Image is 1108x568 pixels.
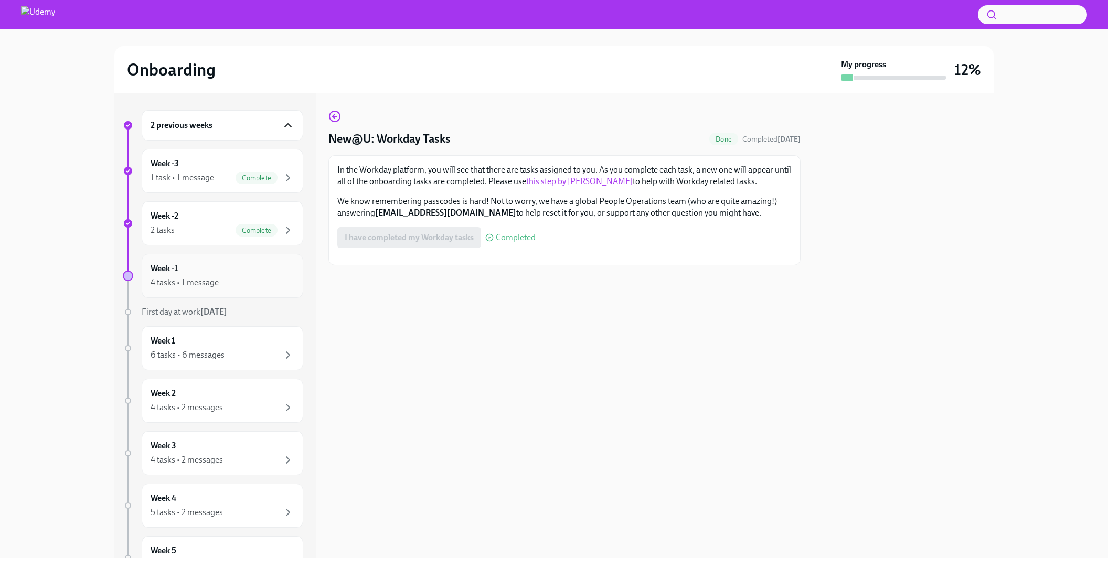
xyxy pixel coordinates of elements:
[200,307,227,317] strong: [DATE]
[142,110,303,141] div: 2 previous weeks
[151,388,176,399] h6: Week 2
[151,172,214,184] div: 1 task • 1 message
[123,254,303,298] a: Week -14 tasks • 1 message
[375,208,516,218] strong: [EMAIL_ADDRESS][DOMAIN_NAME]
[777,135,801,144] strong: [DATE]
[127,59,216,80] h2: Onboarding
[151,454,223,466] div: 4 tasks • 2 messages
[526,176,633,186] a: this step by [PERSON_NAME]
[236,227,278,234] span: Complete
[123,431,303,475] a: Week 34 tasks • 2 messages
[151,210,178,222] h6: Week -2
[151,492,176,504] h6: Week 4
[21,6,55,23] img: Udemy
[123,484,303,528] a: Week 45 tasks • 2 messages
[123,306,303,318] a: First day at work[DATE]
[151,158,179,169] h6: Week -3
[123,149,303,193] a: Week -31 task • 1 messageComplete
[151,440,176,452] h6: Week 3
[742,135,801,144] span: Completed
[151,335,175,347] h6: Week 1
[123,326,303,370] a: Week 16 tasks • 6 messages
[328,131,451,147] h4: New@U: Workday Tasks
[151,507,223,518] div: 5 tasks • 2 messages
[151,224,175,236] div: 2 tasks
[142,307,227,317] span: First day at work
[841,59,886,70] strong: My progress
[337,196,792,219] p: We know remembering passcodes is hard! Not to worry, we have a global People Operations team (who...
[151,402,223,413] div: 4 tasks • 2 messages
[337,164,792,187] p: In the Workday platform, you will see that there are tasks assigned to you. As you complete each ...
[151,120,212,131] h6: 2 previous weeks
[151,263,178,274] h6: Week -1
[123,201,303,245] a: Week -22 tasksComplete
[151,277,219,288] div: 4 tasks • 1 message
[742,134,801,144] span: September 29th, 2025 14:21
[496,233,536,242] span: Completed
[151,545,176,556] h6: Week 5
[236,174,278,182] span: Complete
[151,349,225,361] div: 6 tasks • 6 messages
[123,379,303,423] a: Week 24 tasks • 2 messages
[709,135,738,143] span: Done
[954,60,981,79] h3: 12%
